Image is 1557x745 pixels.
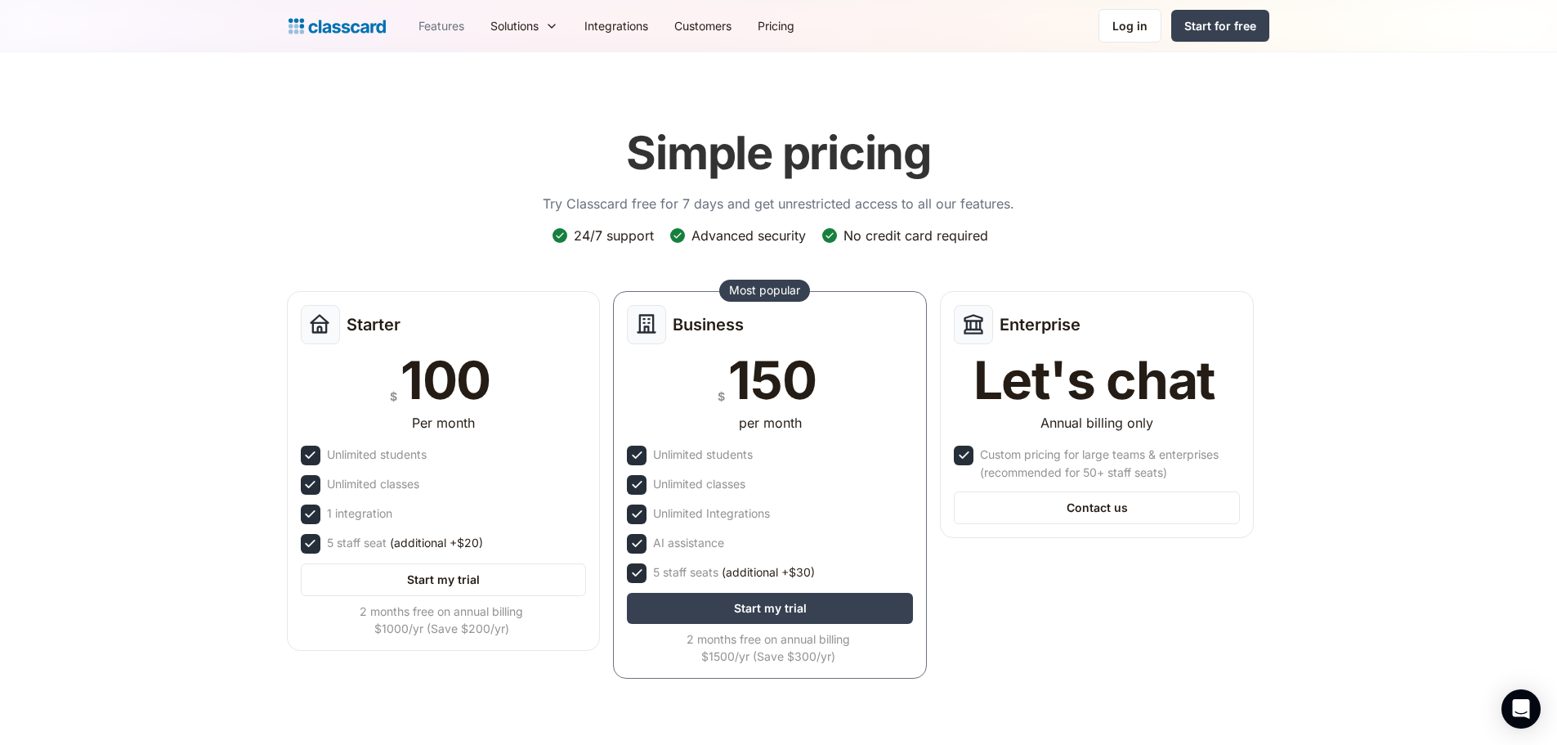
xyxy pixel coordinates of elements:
[327,446,427,464] div: Unlimited students
[405,7,477,44] a: Features
[954,491,1240,524] a: Contact us
[745,7,808,44] a: Pricing
[327,475,419,493] div: Unlimited classes
[729,282,800,298] div: Most popular
[400,354,490,406] div: 100
[327,534,483,552] div: 5 staff seat
[1112,17,1148,34] div: Log in
[1184,17,1256,34] div: Start for free
[1040,413,1153,433] div: Annual billing only
[653,534,724,552] div: AI assistance
[571,7,661,44] a: Integrations
[390,534,483,552] span: (additional +$20)
[327,505,392,523] div: 1 integration
[627,593,913,624] a: Start my trial
[980,446,1237,482] div: Custom pricing for large teams & enterprises (recommended for 50+ staff seats)
[1501,689,1541,729] div: Open Intercom Messenger
[412,413,475,433] div: Per month
[843,227,988,245] div: No credit card required
[653,475,745,493] div: Unlimited classes
[718,386,725,406] div: $
[574,227,654,245] div: 24/7 support
[973,354,1215,406] div: Let's chat
[653,446,753,464] div: Unlimited students
[301,563,587,596] a: Start my trial
[722,563,815,581] span: (additional +$30)
[653,563,815,581] div: 5 staff seats
[490,17,539,34] div: Solutions
[301,603,584,637] div: 2 months free on annual billing $1000/yr (Save $200/yr)
[347,315,400,334] h2: Starter
[390,386,397,406] div: $
[691,227,806,245] div: Advanced security
[739,413,802,433] div: per month
[543,194,1014,213] p: Try Classcard free for 7 days and get unrestricted access to all our features.
[661,7,745,44] a: Customers
[1171,10,1269,42] a: Start for free
[627,631,910,665] div: 2 months free on annual billing $1500/yr (Save $300/yr)
[653,505,770,523] div: Unlimited Integrations
[289,15,386,38] a: Logo
[1098,9,1161,43] a: Log in
[673,315,744,334] h2: Business
[1000,315,1081,334] h2: Enterprise
[477,7,571,44] div: Solutions
[728,354,816,406] div: 150
[626,126,931,181] h1: Simple pricing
